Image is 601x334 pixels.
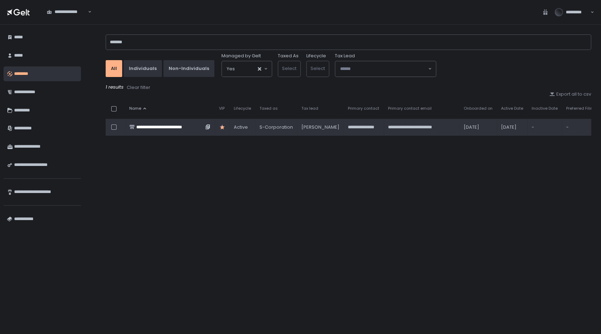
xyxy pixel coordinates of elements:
span: Lifecycle [234,106,251,111]
span: Managed by Gelt [221,53,261,59]
div: Non-Individuals [169,65,209,72]
span: Primary contact email [388,106,432,111]
div: 1 results [106,84,591,91]
div: Search for option [222,61,272,77]
span: VIP [219,106,225,111]
div: All [111,65,117,72]
div: [DATE] [464,124,493,130]
button: Clear Selected [258,67,261,71]
input: Search for option [235,65,257,72]
button: Clear filter [126,84,151,91]
span: Tax Lead [335,53,355,59]
span: Primary contact [348,106,379,111]
span: Taxed as [259,106,278,111]
span: active [234,124,248,130]
div: [DATE] [501,124,523,130]
span: Yes [227,65,235,72]
span: Select [311,65,325,72]
span: Select [282,65,296,72]
div: Individuals [129,65,157,72]
label: Lifecycle [306,53,326,59]
span: Active Date [501,106,523,111]
span: Tax lead [301,106,318,111]
div: Clear filter [127,84,150,91]
span: Onboarded on [464,106,493,111]
div: S-Corporation [259,124,293,130]
div: - [532,124,558,130]
button: Non-Individuals [163,60,214,77]
button: Export all to csv [549,91,591,97]
span: Preferred Filing [566,106,596,111]
div: [PERSON_NAME] [301,124,339,130]
label: Taxed As [278,53,299,59]
button: Individuals [124,60,162,77]
div: Search for option [42,5,92,19]
input: Search for option [47,15,87,22]
div: Search for option [335,61,436,77]
span: Name [129,106,141,111]
span: Inactive Date [532,106,558,111]
div: - [566,124,596,130]
input: Search for option [340,65,427,72]
button: All [106,60,122,77]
